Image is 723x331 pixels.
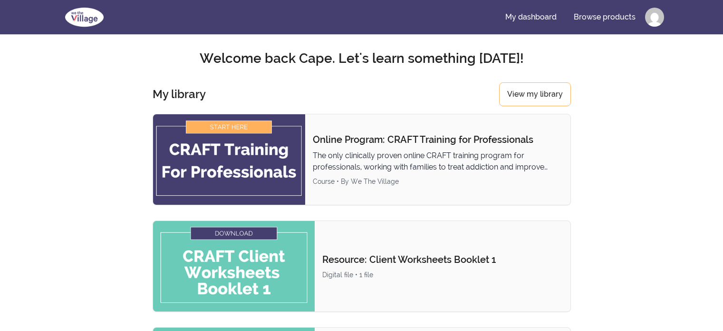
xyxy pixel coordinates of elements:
div: Digital file • 1 file [322,270,562,280]
img: We The Village logo [59,6,109,29]
nav: Main [498,6,664,29]
a: Product image for Online Program: CRAFT Training for ProfessionalsOnline Program: CRAFT Training ... [153,114,571,205]
img: Product image for Online Program: CRAFT Training for Professionals [153,114,305,205]
p: Resource: Client Worksheets Booklet 1 [322,253,562,266]
div: Course • By We The Village [313,177,563,186]
img: Product image for Resource: Client Worksheets Booklet 1 [153,221,315,311]
p: The only clinically proven online CRAFT training program for professionals, working with families... [313,150,563,173]
a: Product image for Resource: Client Worksheets Booklet 1Resource: Client Worksheets Booklet 1Digit... [153,221,571,312]
a: My dashboard [498,6,564,29]
img: Profile image for Cape Cod Childrens Place [645,8,664,27]
h2: Welcome back Cape. Let's learn something [DATE]! [59,50,664,67]
h3: My library [153,87,206,102]
a: View my library [499,82,571,106]
p: Online Program: CRAFT Training for Professionals [313,133,563,146]
a: Browse products [566,6,643,29]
